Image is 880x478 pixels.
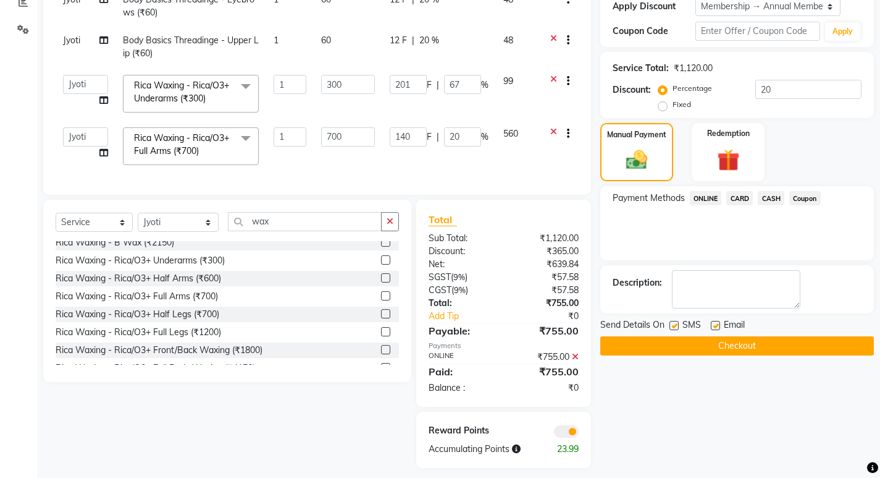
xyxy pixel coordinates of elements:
div: ₹755.00 [503,297,587,310]
div: 23.99 [546,443,588,456]
div: Discount: [613,83,651,96]
span: 48 [503,35,513,46]
input: Enter Offer / Coupon Code [695,22,820,41]
span: 99 [503,75,513,87]
div: ₹0 [503,382,587,395]
span: 12 F [390,34,407,47]
div: ₹755.00 [503,364,587,379]
span: | [412,34,414,47]
div: ₹1,120.00 [503,232,587,245]
label: Redemption [707,128,750,139]
span: CGST [429,284,451,296]
div: Rica Waxing - Rica/O3+ Full Arms (₹700) [56,290,218,303]
span: 20 % [419,34,439,47]
span: 9% [454,285,466,295]
div: Rica Waxing - Rica/O3+ Underarms (₹300) [56,254,225,267]
div: ONLINE [419,351,503,364]
div: ₹57.58 [503,271,587,284]
div: ( ) [419,284,503,297]
div: Rica Waxing - Rica/O3+ Full Legs (₹1200) [56,326,221,339]
div: Rica Waxing - Rica/O3+ Half Arms (₹600) [56,272,221,285]
span: CASH [758,191,784,205]
div: ₹755.00 [503,351,587,364]
span: SMS [682,318,701,334]
span: Send Details On [600,318,664,334]
span: SGST [429,271,451,283]
span: Coupon [789,191,821,205]
div: Paid: [419,364,503,379]
span: Jyoti [63,35,80,46]
div: Net: [419,258,503,271]
button: Apply [825,22,860,41]
div: ₹0 [518,310,588,323]
img: _gift.svg [710,147,747,174]
span: Email [724,318,745,334]
div: Payments [429,341,579,351]
span: Rica Waxing - Rica/O3+ Full Arms (₹700) [134,132,229,156]
a: Add Tip [419,310,518,323]
span: F [427,79,432,92]
div: ₹755.00 [503,323,587,338]
span: 9% [453,272,465,282]
div: ₹1,120.00 [674,62,713,75]
div: Rica Waxing - Rica/O3+ Half Legs (₹700) [56,308,219,321]
span: ONLINE [690,191,722,205]
div: Balance : [419,382,503,395]
span: Rica Waxing - Rica/O3+ Underarms (₹300) [134,80,229,104]
span: F [427,130,432,143]
div: ₹57.58 [503,284,587,297]
div: Rica Waxing - B Wax (₹2150) [56,236,174,249]
a: x [199,145,204,156]
span: Total [429,213,457,226]
div: Sub Total: [419,232,503,245]
span: 1 [274,35,279,46]
div: ₹639.84 [503,258,587,271]
div: Accumulating Points [419,443,545,456]
div: Coupon Code [613,25,695,38]
span: | [437,130,439,143]
div: Discount: [419,245,503,258]
span: CARD [726,191,753,205]
label: Manual Payment [607,129,666,140]
label: Percentage [673,83,712,94]
span: | [437,79,439,92]
a: x [206,93,211,104]
span: 60 [321,35,331,46]
span: % [481,130,488,143]
div: Rica Waxing - Rica/O3+ Full Body Waxing (₹4150) [56,362,255,375]
div: Rica Waxing - Rica/O3+ Front/Back Waxing (₹1800) [56,344,262,357]
button: Checkout [600,336,874,356]
input: Search or Scan [228,212,382,231]
span: % [481,79,488,92]
div: Reward Points [419,424,503,438]
label: Fixed [673,99,691,110]
div: Service Total: [613,62,669,75]
span: Payment Methods [613,192,685,205]
span: Body Basics Threadinge - Upper Lip (₹60) [123,35,259,59]
img: _cash.svg [619,148,654,173]
div: Total: [419,297,503,310]
div: Description: [613,276,662,289]
span: 560 [503,128,518,139]
div: ( ) [419,271,503,284]
div: Payable: [419,323,503,338]
div: ₹365.00 [503,245,587,258]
